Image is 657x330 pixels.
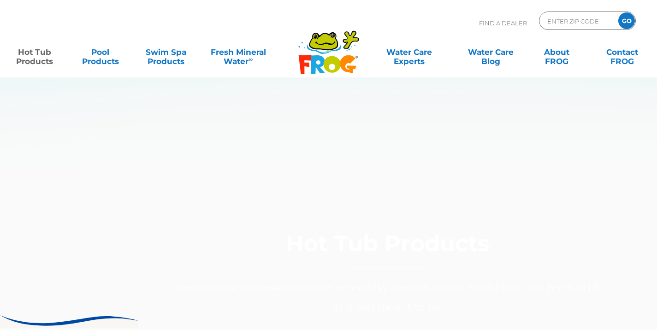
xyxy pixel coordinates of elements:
[168,278,606,317] p: Less chlorine, less maintenance, more silky smooth water. Ahhhhhhh, the hot tub life as it was me...
[75,43,126,61] a: PoolProducts
[293,18,364,75] img: Frog Products Logo
[168,231,606,269] h1: Hot Tub Products
[206,43,270,61] a: Fresh MineralWater∞
[531,43,582,61] a: AboutFROG
[597,43,648,61] a: ContactFROG
[368,43,451,61] a: Water CareExperts
[141,43,192,61] a: Swim SpaProducts
[618,12,635,29] input: GO
[249,56,253,63] sup: ∞
[465,43,516,61] a: Water CareBlog
[479,12,527,35] p: Find A Dealer
[9,43,60,61] a: Hot TubProducts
